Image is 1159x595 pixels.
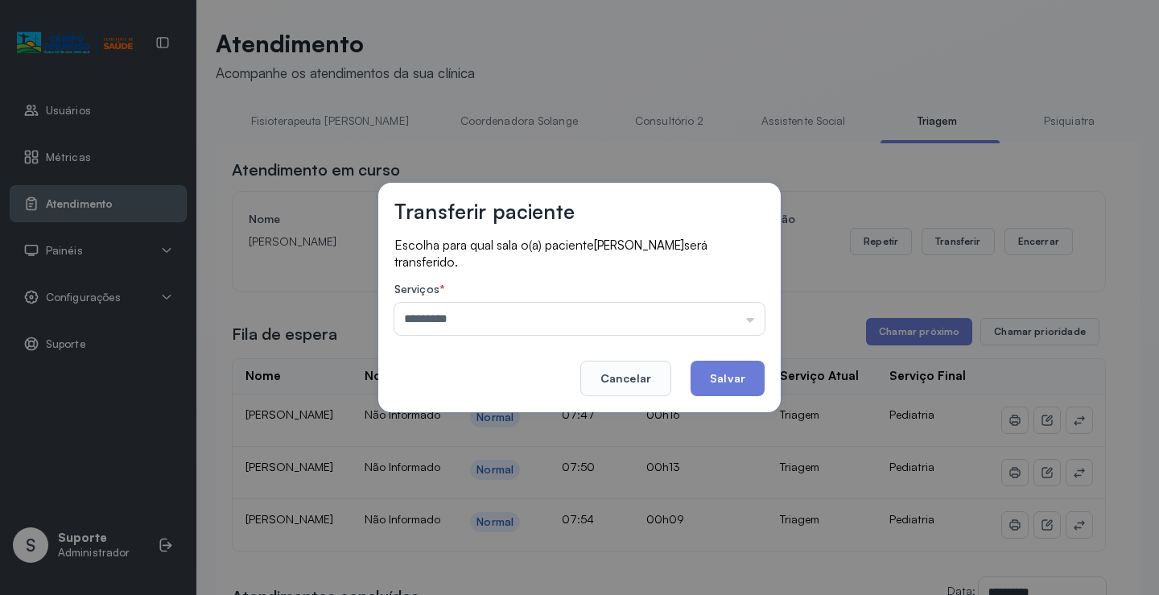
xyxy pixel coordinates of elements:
span: [PERSON_NAME] [594,238,684,253]
p: Escolha para qual sala o(a) paciente será transferido. [394,237,765,270]
button: Salvar [691,361,765,396]
button: Cancelar [580,361,671,396]
h3: Transferir paciente [394,199,575,224]
span: Serviços [394,282,439,295]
